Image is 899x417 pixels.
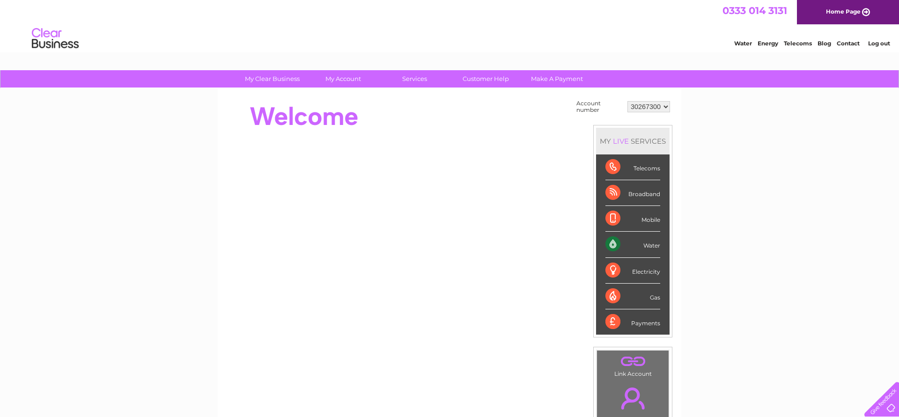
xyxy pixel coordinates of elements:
a: Log out [868,40,890,47]
a: Services [376,70,453,88]
a: My Account [305,70,382,88]
a: . [599,353,666,369]
div: LIVE [611,137,631,146]
div: Gas [605,284,660,309]
a: Contact [837,40,860,47]
a: Telecoms [784,40,812,47]
div: Telecoms [605,154,660,180]
a: Make A Payment [518,70,596,88]
div: Broadband [605,180,660,206]
td: Account number [574,98,625,116]
a: 0333 014 3131 [722,5,787,16]
div: Mobile [605,206,660,232]
img: logo.png [31,24,79,53]
a: Blog [818,40,831,47]
div: Electricity [605,258,660,284]
div: Water [605,232,660,257]
div: MY SERVICES [596,128,670,154]
a: Customer Help [447,70,524,88]
a: My Clear Business [234,70,311,88]
div: Clear Business is a trading name of Verastar Limited (registered in [GEOGRAPHIC_DATA] No. 3667643... [229,5,671,45]
div: Payments [605,309,660,335]
td: Link Account [597,350,669,380]
a: Water [734,40,752,47]
a: . [599,382,666,415]
a: Energy [758,40,778,47]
